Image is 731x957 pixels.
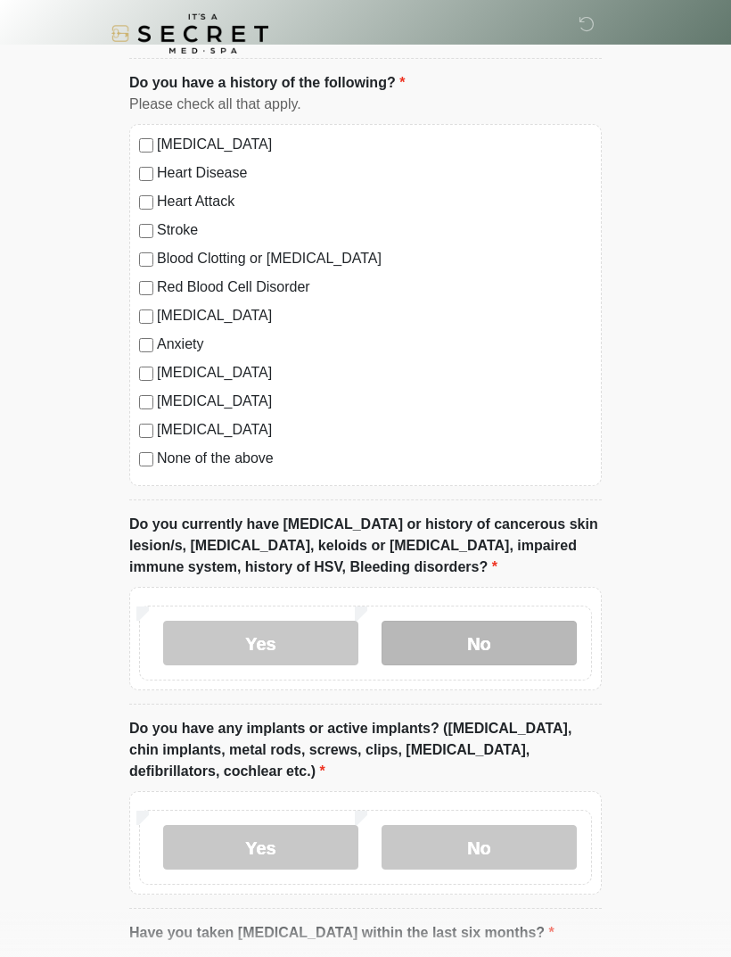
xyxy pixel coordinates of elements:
[129,922,554,944] label: Have you taken [MEDICAL_DATA] within the last six months?
[382,621,577,665] label: No
[139,138,153,153] input: [MEDICAL_DATA]
[139,452,153,466] input: None of the above
[139,395,153,409] input: [MEDICAL_DATA]
[129,72,405,94] label: Do you have a history of the following?
[157,419,592,441] label: [MEDICAL_DATA]
[139,281,153,295] input: Red Blood Cell Disorder
[157,305,592,326] label: [MEDICAL_DATA]
[139,224,153,238] input: Stroke
[157,162,592,184] label: Heart Disease
[129,94,602,115] div: Please check all that apply.
[157,219,592,241] label: Stroke
[139,367,153,381] input: [MEDICAL_DATA]
[139,338,153,352] input: Anxiety
[111,13,268,54] img: It's A Secret Med Spa Logo
[157,334,592,355] label: Anxiety
[163,825,358,870] label: Yes
[163,621,358,665] label: Yes
[139,424,153,438] input: [MEDICAL_DATA]
[139,309,153,324] input: [MEDICAL_DATA]
[382,825,577,870] label: No
[129,718,602,782] label: Do you have any implants or active implants? ([MEDICAL_DATA], chin implants, metal rods, screws, ...
[157,134,592,155] label: [MEDICAL_DATA]
[139,252,153,267] input: Blood Clotting or [MEDICAL_DATA]
[157,276,592,298] label: Red Blood Cell Disorder
[139,167,153,181] input: Heart Disease
[157,191,592,212] label: Heart Attack
[157,362,592,384] label: [MEDICAL_DATA]
[129,514,602,578] label: Do you currently have [MEDICAL_DATA] or history of cancerous skin lesion/s, [MEDICAL_DATA], keloi...
[139,195,153,210] input: Heart Attack
[157,448,592,469] label: None of the above
[157,391,592,412] label: [MEDICAL_DATA]
[157,248,592,269] label: Blood Clotting or [MEDICAL_DATA]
